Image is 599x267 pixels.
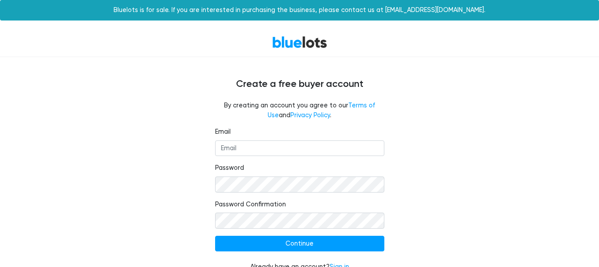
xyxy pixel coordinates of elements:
input: Continue [215,236,384,252]
a: BlueLots [272,36,327,49]
a: Privacy Policy [290,111,330,119]
fieldset: By creating an account you agree to our and . [215,101,384,120]
a: Terms of Use [268,102,375,119]
h4: Create a free buyer account [33,78,567,90]
label: Password [215,163,244,173]
label: Email [215,127,231,137]
label: Password Confirmation [215,200,286,209]
input: Email [215,140,384,156]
